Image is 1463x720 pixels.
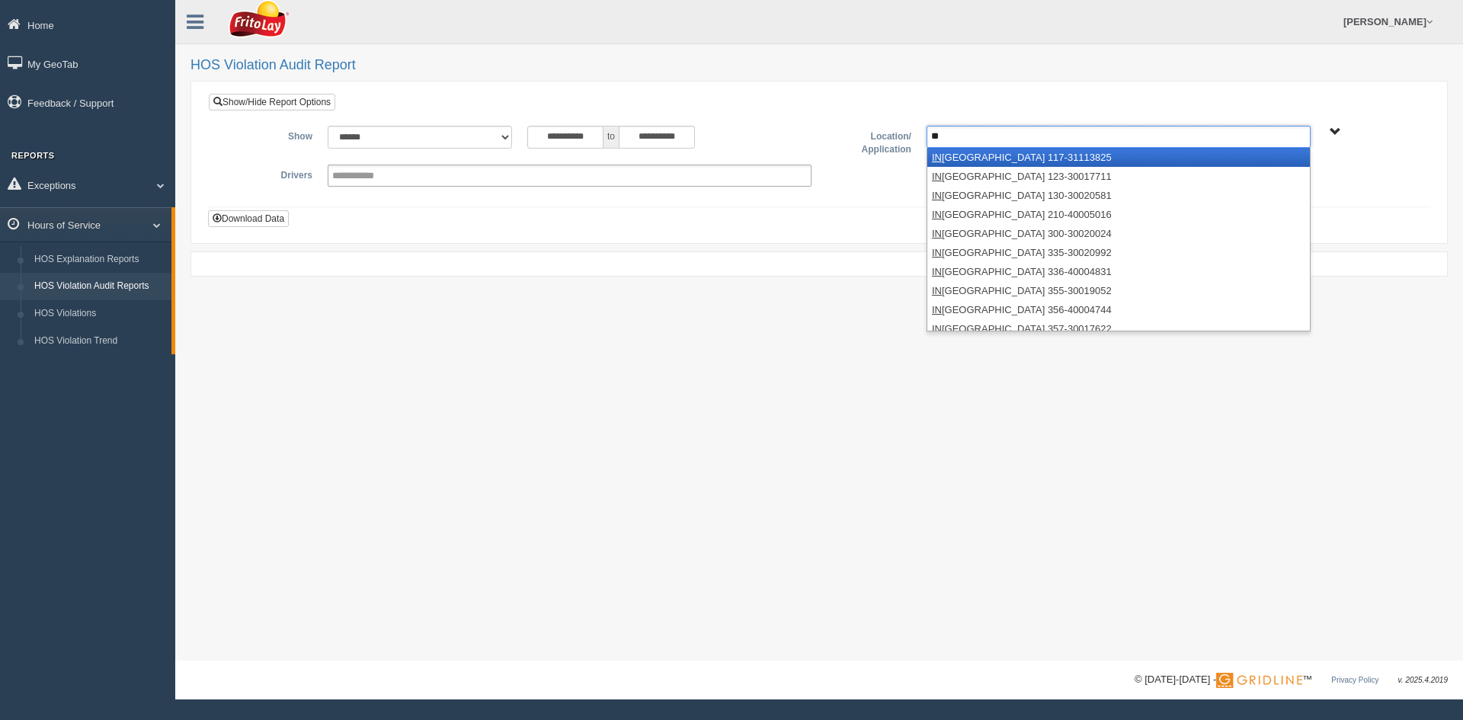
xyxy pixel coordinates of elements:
[819,126,919,157] label: Location/ Application
[927,281,1310,300] li: [GEOGRAPHIC_DATA] 355-30019052
[220,165,320,183] label: Drivers
[927,186,1310,205] li: [GEOGRAPHIC_DATA] 130-30020581
[27,246,171,274] a: HOS Explanation Reports
[932,152,942,163] em: IN
[932,209,942,220] em: IN
[927,300,1310,319] li: [GEOGRAPHIC_DATA] 356-40004744
[220,126,320,144] label: Show
[1398,676,1448,684] span: v. 2025.4.2019
[27,300,171,328] a: HOS Violations
[1135,672,1448,688] div: © [DATE]-[DATE] - ™
[190,58,1448,73] h2: HOS Violation Audit Report
[927,243,1310,262] li: [GEOGRAPHIC_DATA] 335-30020992
[927,319,1310,338] li: [GEOGRAPHIC_DATA] 357-30017622
[932,285,942,296] em: IN
[932,171,942,182] em: IN
[932,266,942,277] em: IN
[932,247,942,258] em: IN
[927,262,1310,281] li: [GEOGRAPHIC_DATA] 336-40004831
[603,126,619,149] span: to
[1216,673,1302,688] img: Gridline
[927,148,1310,167] li: [GEOGRAPHIC_DATA] 117-31113825
[208,210,289,227] button: Download Data
[927,224,1310,243] li: [GEOGRAPHIC_DATA] 300-30020024
[27,328,171,355] a: HOS Violation Trend
[209,94,335,110] a: Show/Hide Report Options
[27,273,171,300] a: HOS Violation Audit Reports
[1331,676,1378,684] a: Privacy Policy
[927,167,1310,186] li: [GEOGRAPHIC_DATA] 123-30017711
[932,304,942,315] em: IN
[927,205,1310,224] li: [GEOGRAPHIC_DATA] 210-40005016
[932,323,942,334] em: IN
[932,190,942,201] em: IN
[932,228,942,239] em: IN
